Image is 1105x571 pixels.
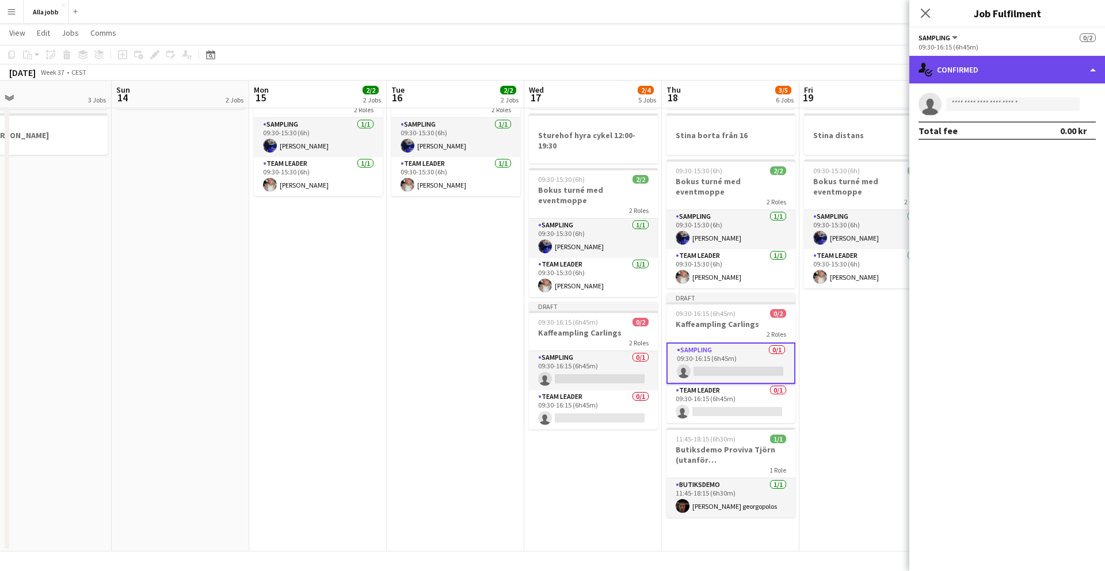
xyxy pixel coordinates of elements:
span: 09:30-15:30 (6h) [676,166,722,175]
div: CEST [71,68,86,77]
app-job-card: 09:30-15:30 (6h)2/2Bokus turné med eventmoppe2 RolesSampling1/109:30-15:30 (6h)[PERSON_NAME]Team ... [254,67,383,196]
span: 2/2 [363,86,379,94]
div: 3 Jobs [88,96,106,104]
span: 2/2 [908,166,924,175]
span: 09:30-15:30 (6h) [813,166,860,175]
app-job-card: Draft09:30-16:15 (6h45m)0/2Kaffeampling Carlings2 RolesSampling0/109:30-16:15 (6h45m) Team Leader... [529,302,658,429]
app-card-role: Team Leader1/109:30-15:30 (6h)[PERSON_NAME] [254,157,383,196]
h3: Bokus turné med eventmoppe [804,176,933,197]
app-card-role: Team Leader1/109:30-15:30 (6h)[PERSON_NAME] [391,157,520,196]
h3: Bokus turné med eventmoppe [529,185,658,205]
span: 0/2 [632,318,649,326]
span: 0/2 [770,309,786,318]
span: Fri [804,85,813,95]
app-job-card: Stina borta från 16 [666,113,795,155]
app-job-card: 09:30-15:30 (6h)2/2Bokus turné med eventmoppe2 RolesSampling1/109:30-15:30 (6h)[PERSON_NAME]Team ... [391,67,520,196]
span: 19 [802,91,813,104]
span: 2/4 [638,86,654,94]
h3: Sturehof hyra cykel 12:00-19:30 [529,130,658,151]
span: Edit [37,28,50,38]
span: 2/2 [500,86,516,94]
span: Week 37 [38,68,67,77]
app-card-role: Sampling1/109:30-15:30 (6h)[PERSON_NAME] [529,219,658,258]
app-card-role: Sampling1/109:30-15:30 (6h)[PERSON_NAME] [666,210,795,249]
span: Mon [254,85,269,95]
a: View [5,25,30,40]
app-card-role: Butiksdemo1/111:45-18:15 (6h30m)[PERSON_NAME] georgopolos [666,478,795,517]
span: Comms [90,28,116,38]
div: 2 Jobs [226,96,243,104]
app-card-role: Team Leader1/109:30-15:30 (6h)[PERSON_NAME] [804,249,933,288]
span: 11:45-18:15 (6h30m) [676,435,736,443]
span: 2 Roles [629,206,649,215]
span: 18 [665,91,681,104]
span: Thu [666,85,681,95]
span: View [9,28,25,38]
app-job-card: 09:30-15:30 (6h)2/2Bokus turné med eventmoppe2 RolesSampling1/109:30-15:30 (6h)[PERSON_NAME]Team ... [804,159,933,288]
button: Sampling [919,33,959,42]
span: 0/2 [1080,33,1096,42]
span: 09:30-15:30 (6h) [538,175,585,184]
h3: Stina borta från 16 [666,130,795,140]
a: Edit [32,25,55,40]
span: Tue [391,85,405,95]
span: 1 Role [769,466,786,474]
app-card-role: Sampling1/109:30-15:30 (6h)[PERSON_NAME] [804,210,933,249]
span: 2 Roles [767,197,786,206]
h3: Job Fulfilment [909,6,1105,21]
h3: Butiksdemo Proviva Tjörn (utanför [GEOGRAPHIC_DATA]) [666,444,795,465]
div: 2 Jobs [363,96,381,104]
div: Total fee [919,125,958,136]
div: Draft [529,302,658,311]
app-card-role: Team Leader1/109:30-15:30 (6h)[PERSON_NAME] [529,258,658,297]
app-card-role: Team Leader0/109:30-16:15 (6h45m) [529,390,658,429]
app-job-card: 09:30-15:30 (6h)2/2Bokus turné med eventmoppe2 RolesSampling1/109:30-15:30 (6h)[PERSON_NAME]Team ... [666,159,795,288]
h3: Kaffeampling Carlings [666,319,795,329]
app-job-card: Draft09:30-16:15 (6h45m)0/2Kaffeampling Carlings2 RolesSampling0/109:30-16:15 (6h45m) Team Leader... [666,293,795,423]
span: 3/5 [775,86,791,94]
div: 0.00 kr [1060,125,1087,136]
div: Draft [666,293,795,302]
span: Sampling [919,33,950,42]
span: 2/2 [770,166,786,175]
app-card-role: Sampling1/109:30-15:30 (6h)[PERSON_NAME] [254,118,383,157]
span: 2 Roles [629,338,649,347]
div: 2 Jobs [501,96,519,104]
app-job-card: Stina distans [804,113,933,155]
span: 2 Roles [491,105,511,114]
app-card-role: Team Leader1/109:30-15:30 (6h)[PERSON_NAME] [666,249,795,288]
span: 09:30-16:15 (6h45m) [538,318,598,326]
h3: Kaffeampling Carlings [529,328,658,338]
span: 15 [252,91,269,104]
app-job-card: 11:45-18:15 (6h30m)1/1Butiksdemo Proviva Tjörn (utanför [GEOGRAPHIC_DATA])1 RoleButiksdemo1/111:4... [666,428,795,517]
div: 5 Jobs [638,96,656,104]
h3: Stina distans [804,130,933,140]
span: Sun [116,85,130,95]
span: 16 [390,91,405,104]
div: 09:30-16:15 (6h45m) [919,43,1096,51]
span: 2/2 [632,175,649,184]
span: 2 Roles [354,105,374,114]
div: Sturehof hyra cykel 12:00-19:30 [529,113,658,163]
span: 1/1 [770,435,786,443]
button: Alla jobb [24,1,68,23]
span: 2 Roles [904,197,924,206]
app-card-role: Team Leader0/109:30-16:15 (6h45m) [666,384,795,423]
span: Jobs [62,28,79,38]
div: Confirmed [909,56,1105,83]
app-job-card: 09:30-15:30 (6h)2/2Bokus turné med eventmoppe2 RolesSampling1/109:30-15:30 (6h)[PERSON_NAME]Team ... [529,168,658,297]
a: Jobs [57,25,83,40]
h3: Bokus turné med eventmoppe [666,176,795,197]
app-card-role: Sampling1/109:30-15:30 (6h)[PERSON_NAME] [391,118,520,157]
app-card-role: Sampling0/109:30-16:15 (6h45m) [666,342,795,384]
span: 17 [527,91,544,104]
app-card-role: Sampling0/109:30-16:15 (6h45m) [529,351,658,390]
